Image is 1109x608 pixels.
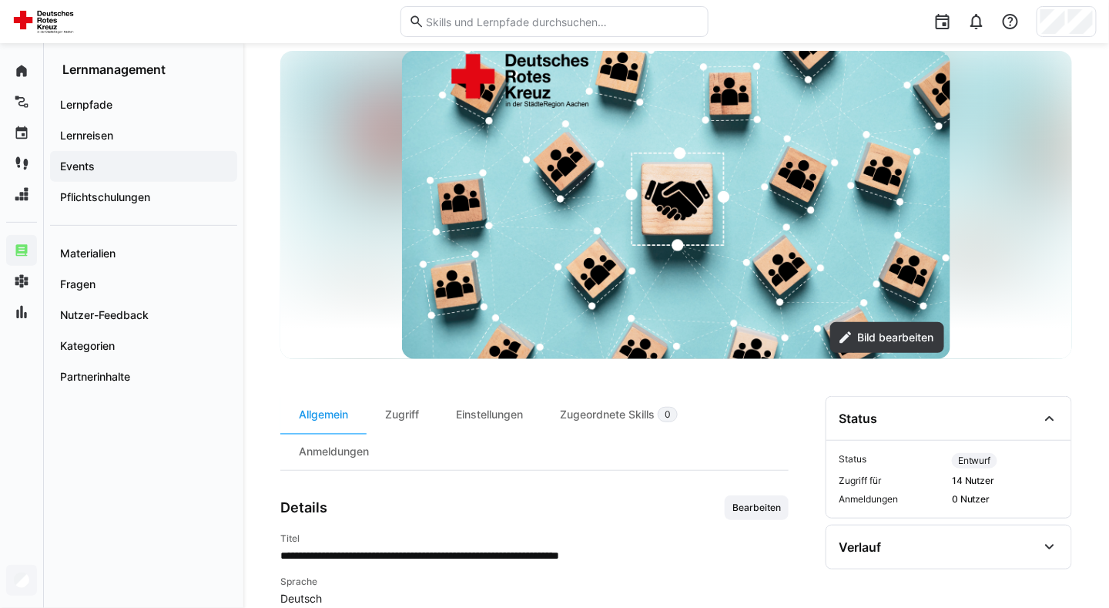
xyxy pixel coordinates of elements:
span: 14 Nutzer [952,475,1059,487]
div: Zugeordnete Skills [541,396,696,433]
span: 0 Nutzer [952,493,1059,506]
input: Skills und Lernpfade durchsuchen… [424,15,700,29]
span: Zugriff für [839,475,946,487]
h3: Details [280,499,327,516]
h4: Titel [280,532,789,545]
span: Bild bearbeiten [856,330,936,345]
div: Anmeldungen [280,433,387,470]
span: Status [839,453,946,469]
button: Bearbeiten [725,495,789,520]
h4: Sprache [280,576,789,588]
div: Einstellungen [437,396,541,433]
div: Allgemein [280,396,367,433]
div: Status [839,411,877,426]
button: Bild bearbeiten [830,322,944,353]
span: Deutsch [280,591,789,606]
span: Anmeldungen [839,493,946,506]
span: Bearbeiten [731,502,782,514]
div: Verlauf [839,539,881,555]
span: 0 [665,408,671,421]
span: Entwurf [958,455,991,467]
div: Zugriff [367,396,437,433]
